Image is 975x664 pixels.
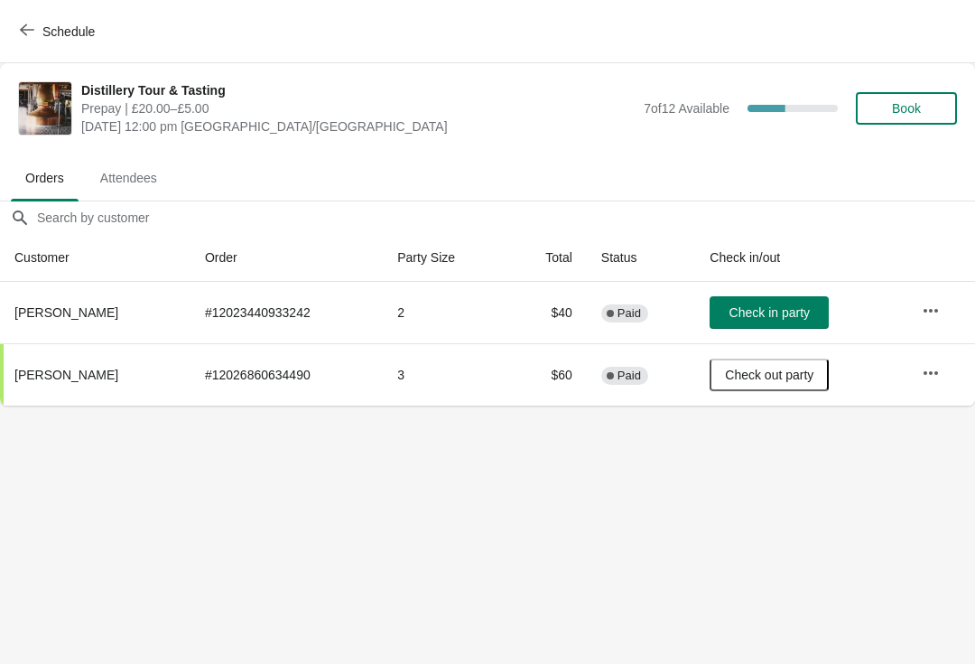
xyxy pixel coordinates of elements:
td: $40 [507,282,587,343]
span: Book [892,101,921,116]
span: Check out party [725,368,813,382]
th: Party Size [383,234,506,282]
span: [PERSON_NAME] [14,305,118,320]
span: [DATE] 12:00 pm [GEOGRAPHIC_DATA]/[GEOGRAPHIC_DATA] [81,117,635,136]
td: 3 [383,343,506,406]
th: Total [507,234,587,282]
th: Order [190,234,383,282]
th: Status [587,234,695,282]
span: Distillery Tour & Tasting [81,81,635,99]
td: # 12026860634490 [190,343,383,406]
span: Attendees [86,162,172,194]
img: Distillery Tour & Tasting [19,82,71,135]
span: Orders [11,162,79,194]
button: Schedule [9,15,109,48]
span: Paid [617,306,641,321]
span: 7 of 12 Available [644,101,729,116]
th: Check in/out [695,234,907,282]
input: Search by customer [36,201,975,234]
td: $60 [507,343,587,406]
td: # 12023440933242 [190,282,383,343]
button: Check in party [710,296,829,329]
span: Check in party [729,305,810,320]
span: [PERSON_NAME] [14,368,118,382]
button: Book [856,92,957,125]
span: Prepay | £20.00–£5.00 [81,99,635,117]
span: Schedule [42,24,95,39]
button: Check out party [710,359,829,391]
td: 2 [383,282,506,343]
span: Paid [617,369,641,383]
